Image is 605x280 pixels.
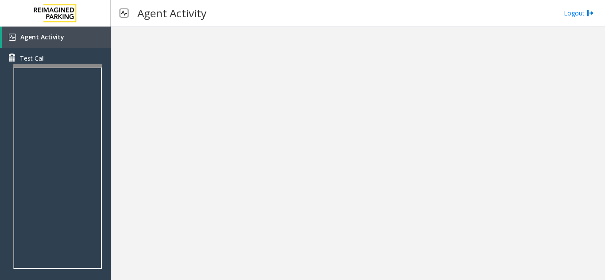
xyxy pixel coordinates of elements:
img: pageIcon [120,2,128,24]
a: Logout [564,8,594,18]
span: Agent Activity [20,33,64,41]
a: Agent Activity [2,27,111,48]
span: Test Call [20,54,45,63]
img: logout [587,8,594,18]
h3: Agent Activity [133,2,211,24]
img: 'icon' [9,34,16,41]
